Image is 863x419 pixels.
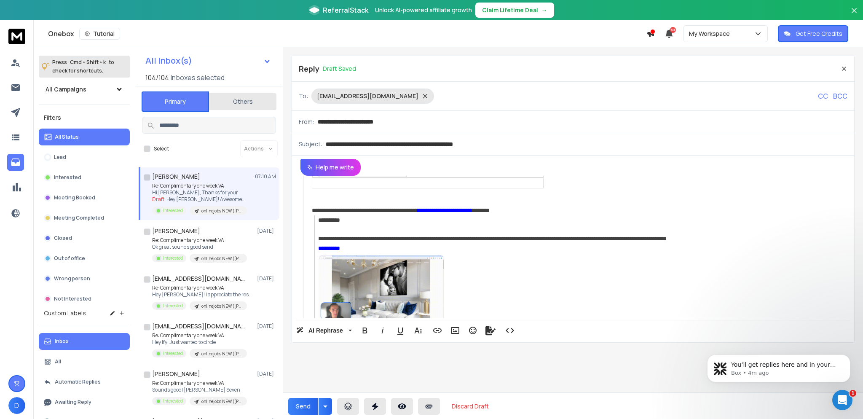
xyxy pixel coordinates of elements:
[201,351,242,357] p: onlinejobs NEW ([PERSON_NAME] add to this one)
[39,81,130,98] button: All Campaigns
[201,255,242,262] p: onlinejobs NEW ([PERSON_NAME] add to this one)
[48,5,61,18] img: Profile image for Rohan
[7,98,162,134] div: Denis says…
[5,3,21,19] button: go back
[152,332,247,339] p: Re: Complimentary one week VA
[152,227,200,235] h1: [PERSON_NAME]
[13,183,131,216] div: You’ll get replies here and in your email: ✉️
[299,140,322,148] p: Subject:
[139,52,278,69] button: All Inbox(s)
[13,200,80,215] b: [EMAIL_ADDRESS][DOMAIN_NAME]
[52,58,114,75] p: Press to check for shortcuts.
[145,73,169,83] span: 104 / 104
[152,183,247,189] p: Re: Complimentary one week VA
[27,276,33,283] button: Emoji picker
[54,275,90,282] p: Wrong person
[832,390,852,410] iframe: Intercom live chat
[166,196,246,203] span: Hey [PERSON_NAME]! Awesome ...
[201,208,242,214] p: onlinejobs NEW ([PERSON_NAME] add to this one)
[152,244,247,250] p: Ok great sounds good send
[39,149,130,166] button: Lead
[54,174,81,181] p: Interested
[13,221,131,237] div: The team will be back 🕒
[257,228,276,234] p: [DATE]
[39,394,130,411] button: Awaiting Reply
[39,250,130,267] button: Out of office
[7,134,162,153] div: Denis says…
[7,258,161,273] textarea: Message…
[255,173,276,180] p: 07:10 AM
[307,327,345,334] span: AI Rephrase
[152,380,247,387] p: Re: Complimentary one week VA
[7,178,138,242] div: You’ll get replies here and in your email:✉️[EMAIL_ADDRESS][DOMAIN_NAME]The team will be back🕒[DA...
[24,5,38,18] img: Profile image for Raj
[152,370,200,378] h1: [PERSON_NAME]
[152,339,247,346] p: Hey Ify! Just wanted to circle
[54,255,85,262] p: Out of office
[694,337,863,396] iframe: Intercom notifications message
[447,322,463,339] button: Insert Image (⌘P)
[502,322,518,339] button: Code View
[8,397,25,414] button: D
[778,25,848,42] button: Get Free Credits
[139,153,162,172] div: too
[39,209,130,226] button: Meeting Completed
[689,30,733,38] p: My Workspace
[445,398,496,415] button: Discard Draft
[429,322,445,339] button: Insert Link (⌘K)
[64,4,83,11] h1: [URL]
[152,322,245,330] h1: [EMAIL_ADDRESS][DOMAIN_NAME]
[154,145,169,152] label: Select
[39,290,130,307] button: Not Interested
[375,322,391,339] button: Italic (⌘I)
[152,196,166,203] span: Draft:
[48,28,646,40] div: Onebox
[163,255,183,261] p: Interested
[152,274,245,283] h1: [EMAIL_ADDRESS][DOMAIN_NAME]
[46,85,86,94] h1: All Campaigns
[7,153,162,179] div: Denis says…
[145,273,158,286] button: Send a message…
[465,322,481,339] button: Emoticons
[54,276,60,283] button: Start recording
[300,159,361,176] button: Help me write
[145,158,155,167] div: too
[13,244,75,249] div: Box • AI Agent • 4m ago
[152,172,200,181] h1: [PERSON_NAME]
[475,3,554,18] button: Claim Lifetime Deal→
[30,27,162,97] div: multiple leads I'm not getting notifications in reachinbox
[257,323,276,330] p: [DATE]
[163,350,183,357] p: Interested
[257,275,276,282] p: [DATE]
[152,237,247,244] p: Re: Complimentary one week VA
[288,398,318,415] button: Send
[670,27,676,33] span: 50
[71,11,105,19] p: Back [DATE]
[410,322,426,339] button: More Text
[55,379,101,385] p: Automatic Replies
[541,6,547,14] span: →
[849,5,860,25] button: Close banner
[37,76,155,92] div: multiple leads I'm not getting notifications in reachinbox
[21,229,43,236] b: [DATE]
[299,63,319,75] p: Reply
[39,112,130,124] h3: Filters
[850,390,856,397] span: 1
[833,91,847,101] p: BCC
[132,3,148,19] button: Home
[33,134,162,153] div: this happened with another one earlier
[142,91,209,112] button: Primary
[317,92,418,100] p: [EMAIL_ADDRESS][DOMAIN_NAME]
[7,27,162,98] div: Denis says…
[55,399,91,406] p: Awaiting Reply
[7,178,162,261] div: Box says…
[39,129,130,145] button: All Status
[39,169,130,186] button: Interested
[257,371,276,377] p: [DATE]
[39,333,130,350] button: Inbox
[55,338,69,345] p: Inbox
